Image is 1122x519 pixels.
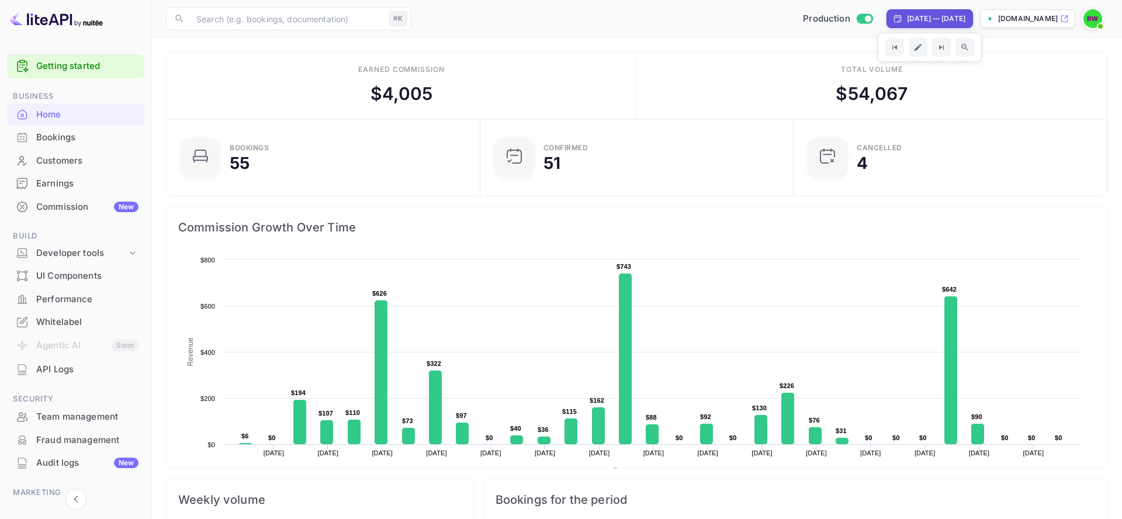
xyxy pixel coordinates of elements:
[535,449,556,456] text: [DATE]
[7,452,144,473] a: Audit logsNew
[7,196,144,217] a: CommissionNew
[36,269,138,283] div: UI Components
[1028,434,1036,441] text: $0
[178,218,1096,237] span: Commission Growth Over Time
[36,504,138,517] div: Promo codes
[1083,9,1102,28] img: Royal Air Maroc WL
[7,288,144,311] div: Performance
[7,429,144,452] div: Fraud management
[7,126,144,149] div: Bookings
[1001,434,1009,441] text: $0
[427,360,441,367] text: $322
[114,458,138,468] div: New
[915,449,936,456] text: [DATE]
[955,38,974,57] button: Zoom out time range
[646,414,657,421] text: $88
[857,144,902,151] div: CANCELLED
[268,434,276,441] text: $0
[729,434,737,441] text: $0
[7,172,144,194] a: Earnings
[590,397,604,404] text: $162
[36,410,138,424] div: Team management
[36,60,138,73] a: Getting started
[230,155,250,171] div: 55
[200,257,215,264] text: $800
[480,449,501,456] text: [DATE]
[623,468,653,476] text: Revenue
[643,449,664,456] text: [DATE]
[65,489,86,510] button: Collapse navigation
[589,449,610,456] text: [DATE]
[178,490,462,509] span: Weekly volume
[36,316,138,329] div: Whitelabel
[7,54,144,78] div: Getting started
[291,389,306,396] text: $194
[7,265,144,288] div: UI Components
[496,490,1096,509] span: Bookings for the period
[803,12,850,26] span: Production
[230,144,269,151] div: Bookings
[7,150,144,171] a: Customers
[114,202,138,212] div: New
[998,13,1058,24] p: [DOMAIN_NAME]
[318,449,339,456] text: [DATE]
[426,449,447,456] text: [DATE]
[186,337,195,366] text: Revenue
[798,12,877,26] div: Switch to Sandbox mode
[698,449,719,456] text: [DATE]
[7,311,144,334] div: Whitelabel
[36,154,138,168] div: Customers
[200,395,215,402] text: $200
[7,172,144,195] div: Earnings
[617,263,631,270] text: $743
[752,449,773,456] text: [DATE]
[892,434,900,441] text: $0
[836,427,847,434] text: $31
[510,425,521,432] text: $40
[7,429,144,451] a: Fraud management
[402,417,413,424] text: $73
[318,410,333,417] text: $107
[36,131,138,144] div: Bookings
[486,434,493,441] text: $0
[543,144,588,151] div: Confirmed
[919,434,927,441] text: $0
[264,449,285,456] text: [DATE]
[909,38,927,57] button: Edit date range
[7,103,144,125] a: Home
[1055,434,1062,441] text: $0
[372,290,387,297] text: $626
[932,38,951,57] button: Go to next time period
[345,409,360,416] text: $110
[676,434,683,441] text: $0
[538,426,549,433] text: $36
[860,449,881,456] text: [DATE]
[809,417,820,424] text: $76
[7,358,144,380] a: API Logs
[7,358,144,381] div: API Logs
[7,243,144,264] div: Developer tools
[36,200,138,214] div: Commission
[9,9,103,28] img: LiteAPI logo
[7,265,144,286] a: UI Components
[7,103,144,126] div: Home
[370,81,433,107] div: $ 4,005
[7,126,144,148] a: Bookings
[7,393,144,406] span: Security
[200,349,215,356] text: $400
[969,449,990,456] text: [DATE]
[189,7,385,30] input: Search (e.g. bookings, documentation)
[36,434,138,447] div: Fraud management
[780,382,794,389] text: $226
[752,404,767,411] text: $130
[700,413,711,420] text: $92
[36,247,127,260] div: Developer tools
[7,196,144,219] div: CommissionNew
[543,155,560,171] div: 51
[7,311,144,333] a: Whitelabel
[36,177,138,191] div: Earnings
[907,13,965,24] div: [DATE] — [DATE]
[7,486,144,499] span: Marketing
[865,434,872,441] text: $0
[36,363,138,376] div: API Logs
